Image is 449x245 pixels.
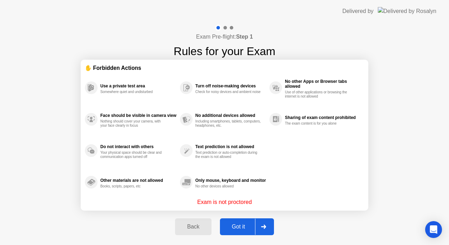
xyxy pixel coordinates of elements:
div: Including smartphones, tablets, computers, headphones, etc. [195,119,262,128]
div: Text prediction or auto-completion during the exam is not allowed [195,151,262,159]
div: Open Intercom Messenger [425,221,442,238]
div: Delivered by [342,7,374,15]
p: Exam is not proctored [197,198,252,206]
div: Back [177,224,209,230]
div: ✋ Forbidden Actions [85,64,364,72]
div: No other Apps or Browser tabs allowed [285,79,361,89]
h4: Exam Pre-flight: [196,33,253,41]
div: Check for noisy devices and ambient noise [195,90,262,94]
h1: Rules for your Exam [174,43,275,60]
div: No additional devices allowed [195,113,266,118]
div: Sharing of exam content prohibited [285,115,361,120]
div: Nothing should cover your camera, with your face clearly in focus [100,119,167,128]
div: Face should be visible in camera view [100,113,176,118]
div: Your physical space should be clear and communication apps turned off [100,151,167,159]
div: Other materials are not allowed [100,178,176,183]
div: Turn off noise-making devices [195,84,266,88]
div: Only mouse, keyboard and monitor [195,178,266,183]
div: Use of other applications or browsing the internet is not allowed [285,90,351,99]
img: Delivered by Rosalyn [378,7,436,15]
div: Use a private test area [100,84,176,88]
div: Text prediction is not allowed [195,144,266,149]
button: Got it [220,218,274,235]
div: Do not interact with others [100,144,176,149]
div: Got it [222,224,255,230]
button: Back [175,218,211,235]
div: No other devices allowed [195,184,262,188]
div: The exam content is for you alone [285,121,351,126]
div: Somewhere quiet and undisturbed [100,90,167,94]
div: Books, scripts, papers, etc [100,184,167,188]
b: Step 1 [236,34,253,40]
